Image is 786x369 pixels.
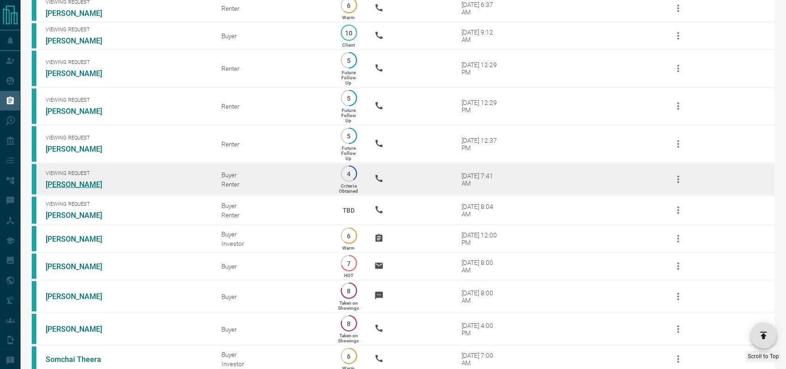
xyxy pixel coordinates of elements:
[221,351,323,358] div: Buyer
[343,42,355,48] p: Client
[46,235,116,244] a: [PERSON_NAME]
[337,198,360,223] p: TBD
[462,322,501,337] div: [DATE] 4:00 PM
[46,180,116,189] a: [PERSON_NAME]
[46,107,116,116] a: [PERSON_NAME]
[345,353,352,360] p: 6
[32,254,36,279] div: condos.ca
[221,240,323,247] div: Investor
[462,28,501,43] div: [DATE] 9:12 AM
[345,29,352,36] p: 10
[46,170,207,176] span: Viewing Request
[345,57,352,64] p: 5
[343,245,355,251] p: Warm
[343,15,355,20] p: Warm
[46,135,207,141] span: Viewing Request
[462,172,501,187] div: [DATE] 7:41 AM
[342,108,356,123] p: Future Follow Up
[345,260,352,267] p: 7
[462,259,501,274] div: [DATE] 8:00 AM
[221,202,323,209] div: Buyer
[345,287,352,294] p: 8
[46,59,207,65] span: Viewing Request
[46,292,116,301] a: [PERSON_NAME]
[345,232,352,239] p: 6
[342,146,356,161] p: Future Follow Up
[32,197,36,224] div: condos.ca
[462,1,501,16] div: [DATE] 6:37 AM
[462,352,501,367] div: [DATE] 7:00 AM
[342,70,356,85] p: Future Follow Up
[462,203,501,218] div: [DATE] 8:04 AM
[221,263,323,270] div: Buyer
[221,293,323,300] div: Buyer
[32,51,36,86] div: condos.ca
[462,99,501,114] div: [DATE] 12:29 PM
[748,353,779,360] span: Scroll to Top
[46,325,116,334] a: [PERSON_NAME]
[32,314,36,344] div: condos.ca
[46,145,116,153] a: [PERSON_NAME]
[46,355,116,364] a: Somchai Theera
[462,289,501,304] div: [DATE] 8:00 AM
[32,164,36,195] div: condos.ca
[221,360,323,368] div: Investor
[32,281,36,312] div: condos.ca
[221,65,323,72] div: Renter
[32,126,36,162] div: condos.ca
[32,226,36,251] div: condos.ca
[46,262,116,271] a: [PERSON_NAME]
[338,300,359,311] p: Taken on Showings
[221,211,323,219] div: Renter
[46,36,116,45] a: [PERSON_NAME]
[345,2,352,9] p: 6
[46,9,116,18] a: [PERSON_NAME]
[32,89,36,124] div: condos.ca
[46,201,207,207] span: Viewing Request
[221,326,323,333] div: Buyer
[32,23,36,49] div: condos.ca
[221,171,323,179] div: Buyer
[221,230,323,238] div: Buyer
[46,27,207,33] span: Viewing Request
[462,231,501,246] div: [DATE] 12:00 PM
[344,273,353,278] p: HOT
[345,170,352,177] p: 4
[46,211,116,220] a: [PERSON_NAME]
[221,140,323,148] div: Renter
[221,5,323,12] div: Renter
[462,137,501,152] div: [DATE] 12:37 PM
[46,69,116,78] a: [PERSON_NAME]
[221,103,323,110] div: Renter
[221,32,323,40] div: Buyer
[462,61,501,76] div: [DATE] 12:29 PM
[338,333,359,343] p: Taken on Showings
[345,132,352,139] p: 5
[345,320,352,327] p: 8
[46,97,207,103] span: Viewing Request
[345,95,352,102] p: 5
[221,181,323,188] div: Renter
[339,183,359,194] p: Criteria Obtained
